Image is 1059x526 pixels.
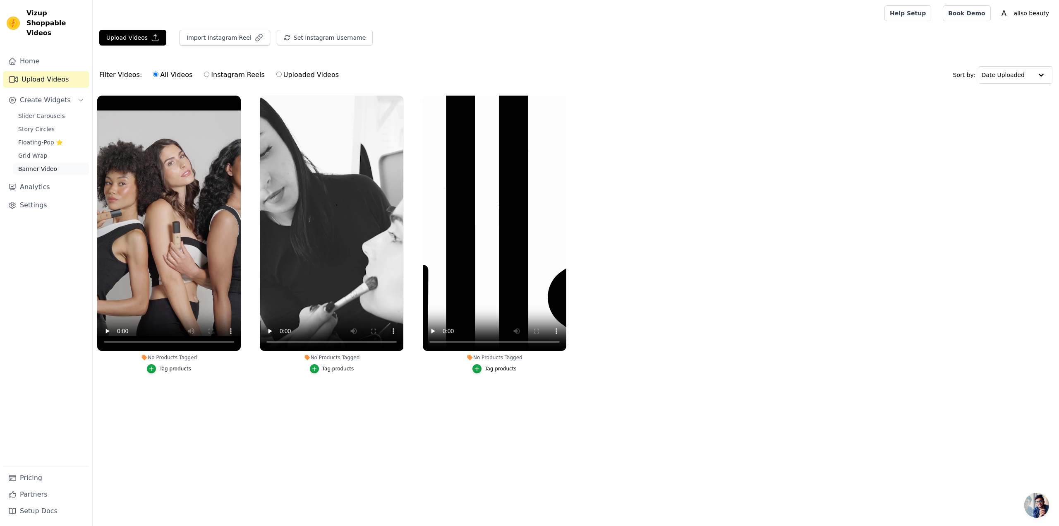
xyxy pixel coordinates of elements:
span: Slider Carousels [18,112,65,120]
span: Grid Wrap [18,151,47,160]
span: Banner Video [18,165,57,173]
span: Story Circles [18,125,55,133]
a: Story Circles [13,123,89,135]
label: All Videos [153,70,193,80]
span: Floating-Pop ⭐ [18,138,63,147]
text: A [1001,9,1006,17]
button: Import Instagram Reel [180,30,270,46]
button: A allso beauty [997,6,1052,21]
div: Tag products [485,365,517,372]
a: Partners [3,486,89,503]
button: Upload Videos [99,30,166,46]
div: Filter Videos: [99,65,343,84]
label: Uploaded Videos [276,70,339,80]
a: Upload Videos [3,71,89,88]
button: Set Instagram Username [277,30,373,46]
button: Tag products [472,364,517,373]
input: Uploaded Videos [276,72,282,77]
a: Home [3,53,89,70]
a: Settings [3,197,89,214]
a: Analytics [3,179,89,195]
span: Vizup Shoppable Videos [26,8,86,38]
a: Pricing [3,470,89,486]
label: Instagram Reels [204,70,265,80]
div: Tag products [322,365,354,372]
div: No Products Tagged [423,354,566,361]
button: Create Widgets [3,92,89,108]
button: Tag products [147,364,191,373]
input: Instagram Reels [204,72,209,77]
a: Setup Docs [3,503,89,519]
a: Grid Wrap [13,150,89,161]
img: Vizup [7,17,20,30]
button: Tag products [310,364,354,373]
span: Create Widgets [20,95,71,105]
a: Floating-Pop ⭐ [13,137,89,148]
div: Tag products [159,365,191,372]
a: 开放式聊天 [1024,493,1049,518]
div: No Products Tagged [97,354,241,361]
div: No Products Tagged [260,354,403,361]
a: Help Setup [884,5,931,21]
a: Book Demo [943,5,990,21]
div: Sort by: [953,66,1053,84]
p: allso beauty [1011,6,1052,21]
input: All Videos [153,72,158,77]
a: Slider Carousels [13,110,89,122]
a: Banner Video [13,163,89,175]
